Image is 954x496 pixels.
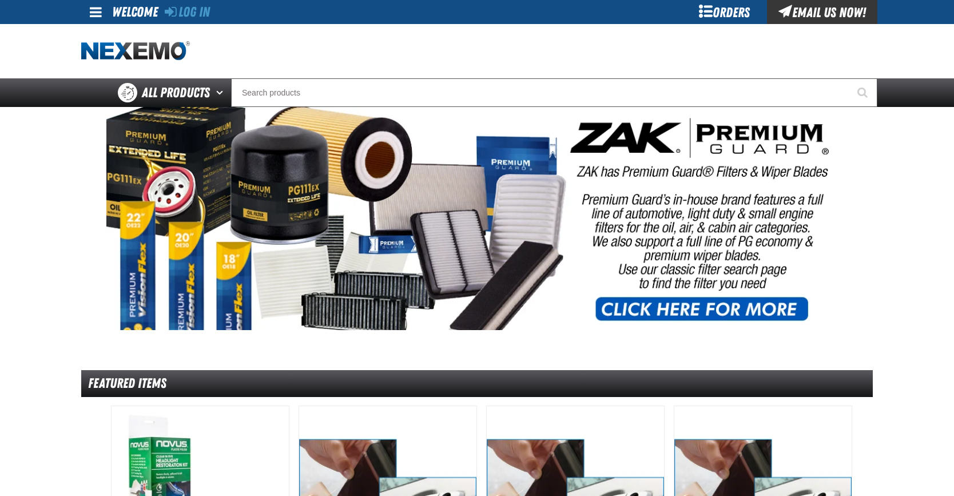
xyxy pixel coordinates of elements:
[81,370,873,397] div: Featured Items
[212,78,231,107] button: Open All Products pages
[81,41,190,61] img: Nexemo logo
[231,78,877,107] input: Search
[142,82,210,103] span: All Products
[106,107,848,330] img: PG Filters & Wipers
[849,78,877,107] button: Start Searching
[165,4,210,20] a: Log In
